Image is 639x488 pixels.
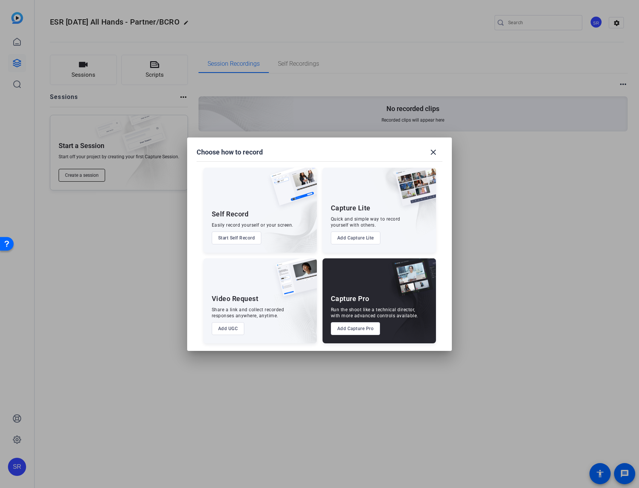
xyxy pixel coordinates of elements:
h1: Choose how to record [197,148,263,157]
button: Add Capture Pro [331,322,380,335]
img: embarkstudio-capture-pro.png [380,268,436,343]
img: embarkstudio-ugc-content.png [273,282,317,343]
div: Video Request [212,294,259,303]
img: embarkstudio-capture-lite.png [368,168,436,243]
img: embarkstudio-self-record.png [251,184,317,253]
button: Add Capture Lite [331,232,380,244]
mat-icon: close [429,148,438,157]
div: Quick and simple way to record yourself with others. [331,216,400,228]
div: Capture Pro [331,294,369,303]
div: Self Record [212,210,249,219]
button: Start Self Record [212,232,262,244]
div: Share a link and collect recorded responses anywhere, anytime. [212,307,284,319]
img: capture-pro.png [386,258,436,304]
div: Capture Lite [331,204,371,213]
img: ugc-content.png [270,258,317,304]
div: Run the shoot like a technical director, with more advanced controls available. [331,307,418,319]
img: capture-lite.png [389,168,436,214]
img: self-record.png [265,168,317,213]
button: Add UGC [212,322,245,335]
div: Easily record yourself or your screen. [212,222,293,228]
